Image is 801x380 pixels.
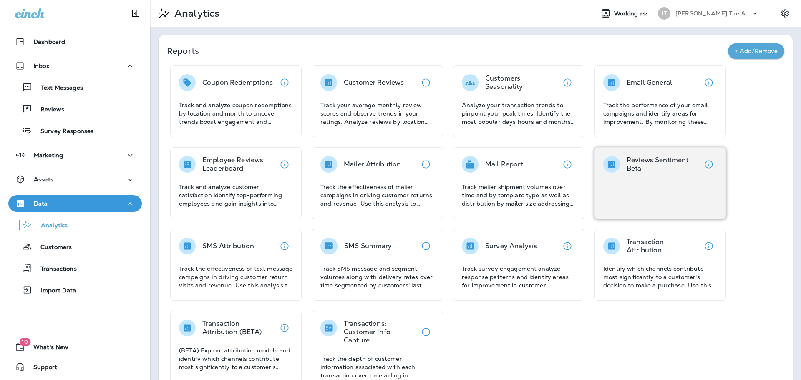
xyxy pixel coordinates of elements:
[8,33,142,50] button: Dashboard
[728,43,784,59] button: + Add/Remove
[8,281,142,299] button: Import Data
[320,101,434,126] p: Track your average monthly review scores and observe trends in your ratings. Analyze reviews by l...
[658,7,670,20] div: JT
[276,74,293,91] button: View details
[344,242,392,250] p: SMS Summary
[32,265,77,273] p: Transactions
[8,100,142,118] button: Reviews
[320,183,434,208] p: Track the effectiveness of mailer campaigns in driving customer returns and revenue. Use this ana...
[320,355,434,380] p: Track the depth of customer information associated with each transaction over time aiding in asse...
[32,106,64,114] p: Reviews
[34,200,48,207] p: Data
[485,74,559,91] p: Customers: Seasonality
[32,244,72,252] p: Customers
[700,156,717,173] button: View details
[462,101,576,126] p: Analyze your transaction trends to pinpoint your peak times! Identify the most popular days hours...
[559,156,576,173] button: View details
[418,74,434,91] button: View details
[276,238,293,254] button: View details
[8,259,142,277] button: Transactions
[19,338,30,346] span: 19
[603,101,717,126] p: Track the performance of your email campaigns and identify areas for improvement. By monitoring t...
[8,171,142,188] button: Assets
[344,320,418,345] p: Transactions: Customer Info Capture
[8,195,142,212] button: Data
[8,122,142,139] button: Survey Responses
[25,344,68,354] span: What's New
[700,238,717,254] button: View details
[8,238,142,255] button: Customers
[179,346,293,371] p: (BETA) Explore attribution models and identify which channels contribute most significantly to a ...
[33,222,68,230] p: Analytics
[8,216,142,234] button: Analytics
[485,242,537,250] p: Survey Analysis
[276,320,293,336] button: View details
[202,320,276,336] p: Transaction Attribution (BETA)
[344,78,404,87] p: Customer Reviews
[171,7,219,20] p: Analytics
[559,74,576,91] button: View details
[8,359,142,375] button: Support
[202,242,254,250] p: SMS Attribution
[33,38,65,45] p: Dashboard
[124,5,147,22] button: Collapse Sidebar
[202,78,273,87] p: Coupon Redemptions
[202,156,276,173] p: Employee Reviews Leaderboard
[700,74,717,91] button: View details
[8,339,142,355] button: 19What's New
[344,160,401,169] p: Mailer Attribution
[559,238,576,254] button: View details
[167,45,728,57] p: Reports
[627,78,672,87] p: Email General
[485,160,523,169] p: Mail Report
[418,238,434,254] button: View details
[603,264,717,289] p: Identify which channels contribute most significantly to a customer's decision to make a purchase...
[320,264,434,289] p: Track SMS message and segment volumes along with delivery rates over time segmented by customers'...
[33,287,76,295] p: Import Data
[627,156,700,173] p: Reviews Sentiment Beta
[675,10,751,17] p: [PERSON_NAME] Tire & Auto
[8,147,142,164] button: Marketing
[614,10,650,17] span: Working as:
[8,58,142,74] button: Inbox
[33,63,49,69] p: Inbox
[179,264,293,289] p: Track the effectiveness of text message campaigns in driving customer return visits and revenue. ...
[34,176,53,183] p: Assets
[32,128,93,136] p: Survey Responses
[276,156,293,173] button: View details
[627,238,700,254] p: Transaction Attribution
[418,156,434,173] button: View details
[179,183,293,208] p: Track and analyze customer satisfaction identify top-performing employees and gain insights into ...
[33,84,83,92] p: Text Messages
[8,78,142,96] button: Text Messages
[418,324,434,340] button: View details
[462,264,576,289] p: Track survey engagement analyze response patterns and identify areas for improvement in customer ...
[25,364,57,374] span: Support
[179,101,293,126] p: Track and analyze coupon redemptions by location and month to uncover trends boost engagement and...
[34,152,63,159] p: Marketing
[462,183,576,208] p: Track mailer shipment volumes over time and by template type as well as distribution by mailer si...
[778,6,793,21] button: Settings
